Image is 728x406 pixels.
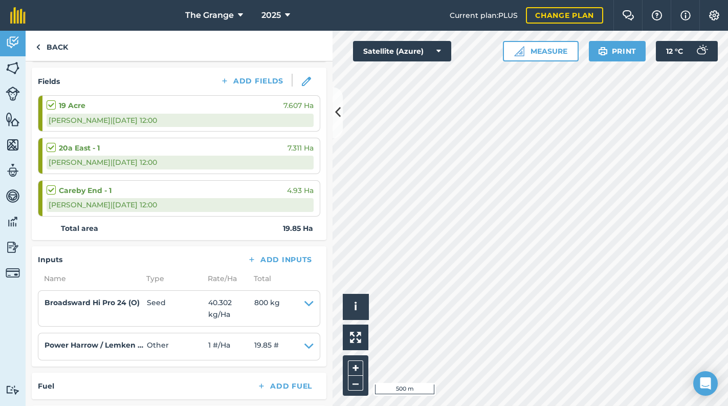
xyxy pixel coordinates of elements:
[6,188,20,204] img: svg+xml;base64,PD94bWwgdmVyc2lvbj0iMS4wIiBlbmNvZGluZz0idXRmLTgiPz4KPCEtLSBHZW5lcmF0b3I6IEFkb2JlIE...
[59,185,112,196] strong: Careby End - 1
[212,74,292,88] button: Add Fields
[287,185,314,196] span: 4.93 Ha
[526,7,603,24] a: Change plan
[343,294,368,319] button: i
[693,371,718,396] div: Open Intercom Messenger
[680,9,691,22] img: svg+xml;base64,PHN2ZyB4bWxucz0iaHR0cDovL3d3dy53My5vcmcvMjAwMC9zdmciIHdpZHRoPSIxNyIgaGVpZ2h0PSIxNy...
[302,77,311,86] img: svg+xml;base64,PHN2ZyB3aWR0aD0iMTgiIGhlaWdodD0iMTgiIHZpZXdCb3g9IjAgMCAxOCAxOCIgZmlsbD0ibm9uZSIgeG...
[208,297,254,320] span: 40.302 kg / Ha
[38,76,60,87] h4: Fields
[691,41,712,61] img: svg+xml;base64,PD94bWwgdmVyc2lvbj0iMS4wIiBlbmNvZGluZz0idXRmLTgiPz4KPCEtLSBHZW5lcmF0b3I6IEFkb2JlIE...
[26,31,78,61] a: Back
[47,114,314,127] div: [PERSON_NAME] | [DATE] 12:00
[254,297,280,320] span: 800 kg
[185,9,234,22] span: The Grange
[47,198,314,211] div: [PERSON_NAME] | [DATE] 12:00
[38,254,62,265] h4: Inputs
[45,339,147,351] h4: Power Harrow / Lemken Drill
[10,7,26,24] img: fieldmargin Logo
[61,223,98,234] strong: Total area
[6,137,20,153] img: svg+xml;base64,PHN2ZyB4bWxucz0iaHR0cDovL3d3dy53My5vcmcvMjAwMC9zdmciIHdpZHRoPSI1NiIgaGVpZ2h0PSI2MC...
[202,273,248,284] span: Rate/ Ha
[708,10,720,20] img: A cog icon
[59,142,100,154] strong: 20a East - 1
[450,10,518,21] span: Current plan : PLUS
[248,273,271,284] span: Total
[59,100,85,111] strong: 19 Acre
[598,45,608,57] img: svg+xml;base64,PHN2ZyB4bWxucz0iaHR0cDovL3d3dy53My5vcmcvMjAwMC9zdmciIHdpZHRoPSIxOSIgaGVpZ2h0PSIyNC...
[503,41,579,61] button: Measure
[261,9,281,22] span: 2025
[249,379,320,393] button: Add Fuel
[147,339,208,354] span: Other
[622,10,634,20] img: Two speech bubbles overlapping with the left bubble in the forefront
[656,41,718,61] button: 12 °C
[666,41,683,61] span: 12 ° C
[348,360,363,376] button: +
[239,252,320,267] button: Add Inputs
[254,339,279,354] span: 19.85 #
[38,380,54,392] h4: Fuel
[45,339,314,354] summary: Power Harrow / Lemken DrillOther1 #/Ha19.85 #
[283,100,314,111] span: 7.607 Ha
[6,266,20,280] img: svg+xml;base64,PD94bWwgdmVyc2lvbj0iMS4wIiBlbmNvZGluZz0idXRmLTgiPz4KPCEtLSBHZW5lcmF0b3I6IEFkb2JlIE...
[6,240,20,255] img: svg+xml;base64,PD94bWwgdmVyc2lvbj0iMS4wIiBlbmNvZGluZz0idXRmLTgiPz4KPCEtLSBHZW5lcmF0b3I6IEFkb2JlIE...
[353,41,451,61] button: Satellite (Azure)
[589,41,646,61] button: Print
[36,41,40,53] img: svg+xml;base64,PHN2ZyB4bWxucz0iaHR0cDovL3d3dy53My5vcmcvMjAwMC9zdmciIHdpZHRoPSI5IiBoZWlnaHQ9IjI0Ii...
[47,156,314,169] div: [PERSON_NAME] | [DATE] 12:00
[140,273,202,284] span: Type
[45,297,147,308] h4: Broadsward Hi Pro 24 (O)
[6,214,20,229] img: svg+xml;base64,PD94bWwgdmVyc2lvbj0iMS4wIiBlbmNvZGluZz0idXRmLTgiPz4KPCEtLSBHZW5lcmF0b3I6IEFkb2JlIE...
[283,223,313,234] strong: 19.85 Ha
[354,300,357,313] span: i
[45,297,314,320] summary: Broadsward Hi Pro 24 (O)Seed40.302 kg/Ha800 kg
[514,46,524,56] img: Ruler icon
[6,112,20,127] img: svg+xml;base64,PHN2ZyB4bWxucz0iaHR0cDovL3d3dy53My5vcmcvMjAwMC9zdmciIHdpZHRoPSI1NiIgaGVpZ2h0PSI2MC...
[6,87,20,101] img: svg+xml;base64,PD94bWwgdmVyc2lvbj0iMS4wIiBlbmNvZGluZz0idXRmLTgiPz4KPCEtLSBHZW5lcmF0b3I6IEFkb2JlIE...
[350,332,361,343] img: Four arrows, one pointing top left, one top right, one bottom right and the last bottom left
[6,60,20,76] img: svg+xml;base64,PHN2ZyB4bWxucz0iaHR0cDovL3d3dy53My5vcmcvMjAwMC9zdmciIHdpZHRoPSI1NiIgaGVpZ2h0PSI2MC...
[6,35,20,50] img: svg+xml;base64,PD94bWwgdmVyc2lvbj0iMS4wIiBlbmNvZGluZz0idXRmLTgiPz4KPCEtLSBHZW5lcmF0b3I6IEFkb2JlIE...
[6,385,20,395] img: svg+xml;base64,PD94bWwgdmVyc2lvbj0iMS4wIiBlbmNvZGluZz0idXRmLTgiPz4KPCEtLSBHZW5lcmF0b3I6IEFkb2JlIE...
[147,297,208,320] span: Seed
[651,10,663,20] img: A question mark icon
[6,163,20,178] img: svg+xml;base64,PD94bWwgdmVyc2lvbj0iMS4wIiBlbmNvZGluZz0idXRmLTgiPz4KPCEtLSBHZW5lcmF0b3I6IEFkb2JlIE...
[38,273,140,284] span: Name
[288,142,314,154] span: 7.311 Ha
[208,339,254,354] span: 1 # / Ha
[348,376,363,391] button: –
